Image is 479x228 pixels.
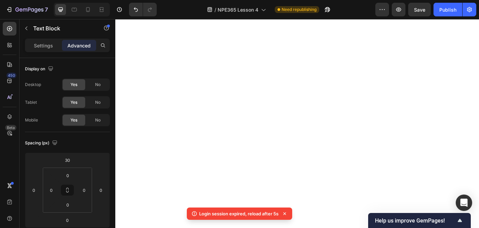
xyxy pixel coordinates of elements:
div: Beta [5,125,16,130]
span: Yes [70,117,77,123]
p: Settings [34,42,53,49]
button: Save [408,3,431,16]
input: 0 [29,185,39,195]
span: Yes [70,99,77,105]
span: Yes [70,82,77,88]
span: No [95,99,101,105]
span: NPE365 Lesson 4 [218,6,258,13]
input: 0 [61,215,74,225]
div: Spacing (px) [25,139,59,148]
button: 7 [3,3,51,16]
button: Show survey - Help us improve GemPages! [375,216,464,225]
span: Help us improve GemPages! [375,217,456,224]
p: Login session expired, reload after 5s [199,210,279,217]
input: 0px [61,170,75,181]
iframe: Design area [115,19,479,228]
p: Advanced [67,42,91,49]
div: Undo/Redo [129,3,157,16]
div: Mobile [25,117,38,123]
div: Open Intercom Messenger [456,195,472,211]
div: Desktop [25,82,41,88]
span: / [215,6,216,13]
button: Publish [433,3,462,16]
input: 0px [79,185,89,195]
input: 0px [46,185,56,195]
div: Tablet [25,99,37,105]
span: Save [414,7,425,13]
p: 7 [45,5,48,14]
span: No [95,82,101,88]
span: Need republishing [282,6,316,13]
input: 30 [61,155,74,165]
div: Publish [439,6,456,13]
p: Text Block [33,24,91,32]
input: 0px [61,200,75,210]
input: 0 [96,185,106,195]
div: Display on [25,65,55,74]
span: No [95,117,101,123]
div: 450 [7,73,16,78]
